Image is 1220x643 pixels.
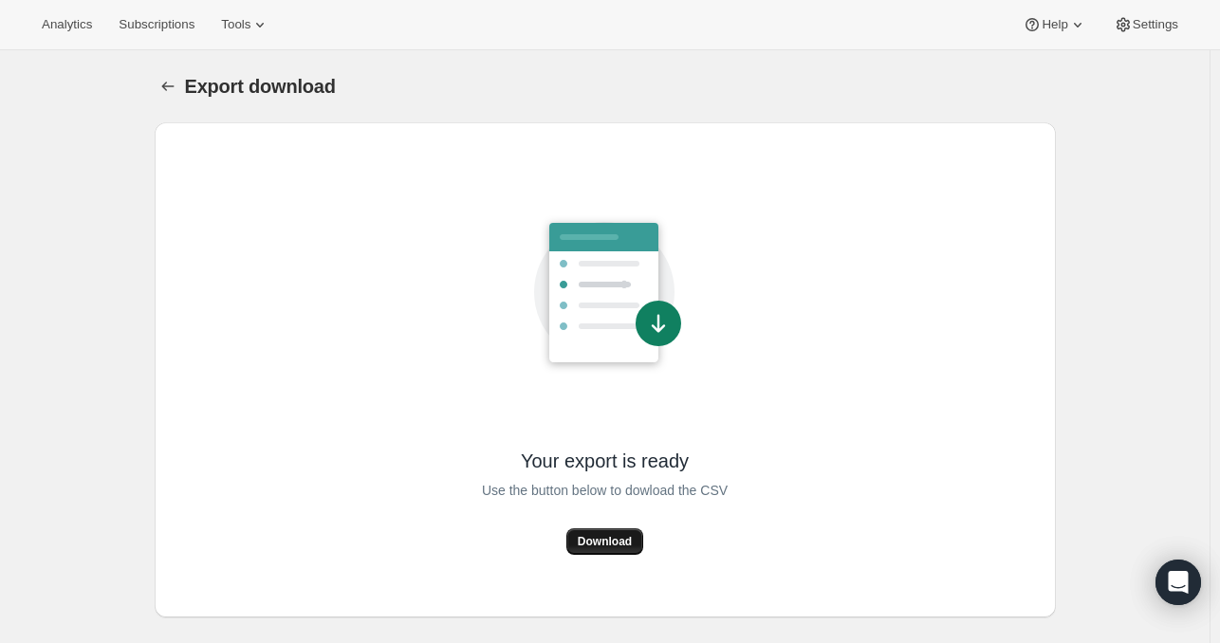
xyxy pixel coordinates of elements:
[210,11,281,38] button: Tools
[566,528,643,555] button: Download
[1133,17,1178,32] span: Settings
[42,17,92,32] span: Analytics
[521,449,689,473] span: Your export is ready
[1042,17,1067,32] span: Help
[221,17,250,32] span: Tools
[185,76,336,97] span: Export download
[482,479,728,502] span: Use the button below to dowload the CSV
[1155,560,1201,605] div: Open Intercom Messenger
[578,534,632,549] span: Download
[30,11,103,38] button: Analytics
[1011,11,1098,38] button: Help
[119,17,194,32] span: Subscriptions
[155,73,181,100] button: Export download
[1102,11,1190,38] button: Settings
[107,11,206,38] button: Subscriptions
